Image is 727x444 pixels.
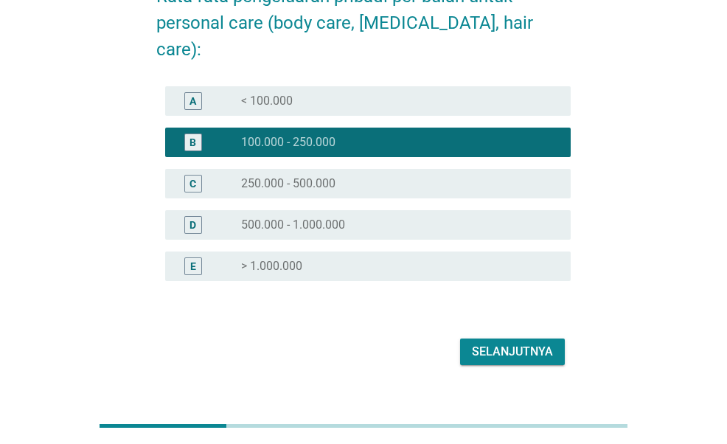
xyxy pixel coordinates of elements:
div: Selanjutnya [472,343,553,361]
div: E [190,258,196,274]
label: 100.000 - 250.000 [241,135,335,150]
label: > 1.000.000 [241,259,302,274]
div: C [189,176,196,191]
div: A [189,93,196,108]
label: 250.000 - 500.000 [241,176,335,191]
button: Selanjutnya [460,339,565,365]
label: 500.000 - 1.000.000 [241,218,345,232]
div: B [189,134,196,150]
label: < 100.000 [241,94,293,108]
div: D [189,217,196,232]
